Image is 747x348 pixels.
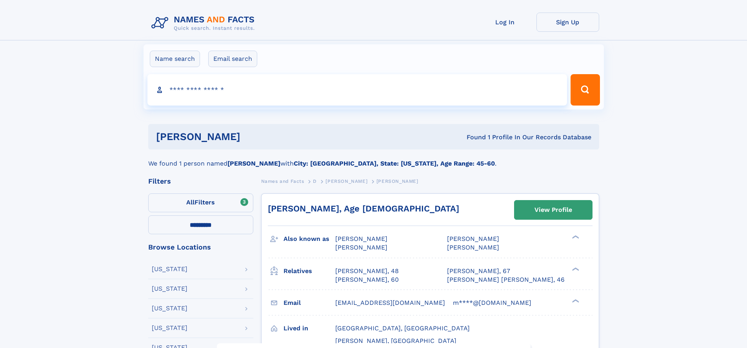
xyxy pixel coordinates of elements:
[514,200,592,219] a: View Profile
[268,204,459,213] a: [PERSON_NAME], Age [DEMOGRAPHIC_DATA]
[570,298,580,303] div: ❯
[147,74,567,106] input: search input
[313,179,317,184] span: D
[261,176,304,186] a: Names and Facts
[148,13,261,34] img: Logo Names and Facts
[571,74,600,106] button: Search Button
[536,13,599,32] a: Sign Up
[313,176,317,186] a: D
[156,132,354,142] h1: [PERSON_NAME]
[335,235,387,242] span: [PERSON_NAME]
[148,244,253,251] div: Browse Locations
[148,193,253,212] label: Filters
[152,305,187,312] div: [US_STATE]
[325,179,367,184] span: [PERSON_NAME]
[152,325,187,331] div: [US_STATE]
[474,13,536,32] a: Log In
[186,199,194,206] span: All
[570,266,580,271] div: ❯
[335,299,445,306] span: [EMAIL_ADDRESS][DOMAIN_NAME]
[294,160,495,167] b: City: [GEOGRAPHIC_DATA], State: [US_STATE], Age Range: 45-60
[447,244,499,251] span: [PERSON_NAME]
[325,176,367,186] a: [PERSON_NAME]
[447,267,510,275] a: [PERSON_NAME], 67
[284,232,335,246] h3: Also known as
[152,286,187,292] div: [US_STATE]
[284,264,335,278] h3: Relatives
[534,201,572,219] div: View Profile
[376,179,418,184] span: [PERSON_NAME]
[148,149,599,168] div: We found 1 person named with .
[335,337,456,344] span: [PERSON_NAME], [GEOGRAPHIC_DATA]
[335,275,399,284] a: [PERSON_NAME], 60
[335,324,470,332] span: [GEOGRAPHIC_DATA], [GEOGRAPHIC_DATA]
[208,51,257,67] label: Email search
[152,266,187,272] div: [US_STATE]
[150,51,200,67] label: Name search
[284,322,335,335] h3: Lived in
[447,275,565,284] a: [PERSON_NAME] [PERSON_NAME], 46
[148,178,253,185] div: Filters
[227,160,280,167] b: [PERSON_NAME]
[353,133,591,142] div: Found 1 Profile In Our Records Database
[335,267,399,275] a: [PERSON_NAME], 48
[570,235,580,240] div: ❯
[284,296,335,310] h3: Email
[447,235,499,242] span: [PERSON_NAME]
[335,244,387,251] span: [PERSON_NAME]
